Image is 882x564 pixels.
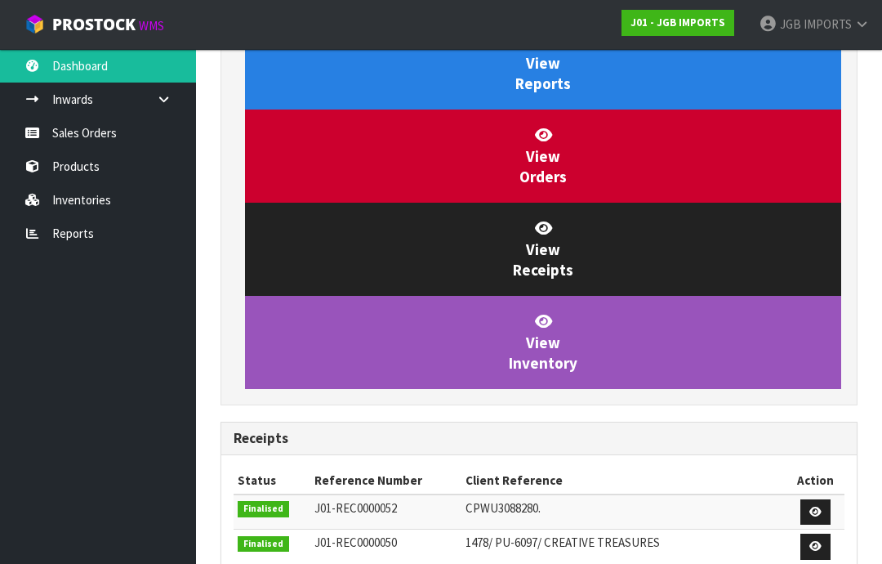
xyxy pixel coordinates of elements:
span: View Inventory [509,311,577,373]
span: ProStock [52,14,136,35]
span: View Receipts [513,218,573,280]
h3: Receipts [234,431,844,446]
th: Action [786,468,844,494]
a: ViewReceipts [245,203,841,296]
span: IMPORTS [804,16,852,32]
strong: J01 - JGB IMPORTS [630,16,725,29]
a: ViewInventory [245,296,841,389]
span: CPWU3088280. [465,500,541,516]
th: Reference Number [310,468,461,494]
span: Finalised [238,536,289,553]
span: JGB [780,16,801,32]
small: WMS [139,18,164,34]
th: Status [234,468,310,494]
span: View Reports [515,32,571,93]
span: Finalised [238,501,289,517]
a: ViewOrders [245,110,841,203]
span: 1478/ PU-6097/ CREATIVE TREASURES [465,535,660,550]
span: J01-REC0000052 [314,500,397,516]
th: Client Reference [461,468,786,494]
span: J01-REC0000050 [314,535,397,550]
span: View Orders [519,125,567,186]
img: cube-alt.png [24,14,45,34]
a: ViewReports [245,16,841,110]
